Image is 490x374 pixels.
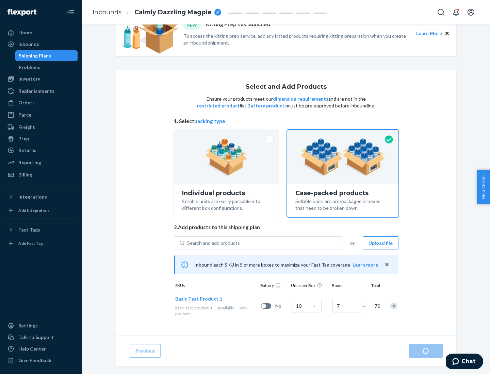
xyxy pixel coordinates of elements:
div: Parcel [18,112,33,118]
div: SKUs [174,283,259,290]
img: case-pack.59cecea509d18c883b923b81aeac6d0b.png [300,138,385,176]
div: Talk to Support [18,334,54,341]
div: Add Integration [18,207,49,213]
h1: Select and Add Products [246,84,327,90]
p: Kitting Prep has launched [206,20,270,30]
a: Shipping Plans [15,50,78,61]
div: Remove Item [390,303,397,309]
div: Case-packed products [295,190,390,197]
div: Sellable units are pre-packaged in boxes that need to be broken down. [295,197,390,211]
a: Inventory [4,73,78,84]
input: Number of boxes [332,299,362,312]
button: Open account menu [464,5,478,19]
span: 70 [373,303,380,309]
a: Add Fast Tag [4,238,78,249]
div: Shipping Plans [19,52,51,59]
p: To access the kitting prep service, add any kitted products requiring kitting preparation when yo... [183,33,410,46]
div: Total [364,283,381,290]
button: Give Feedback [4,355,78,366]
a: Billing [4,169,78,180]
button: close [383,261,390,268]
input: Case Quantity [292,299,322,312]
button: Learn more [353,261,378,268]
a: Freight [4,122,78,133]
button: dimension requirements [273,96,328,102]
a: Home [4,27,78,38]
button: Help Center [477,170,490,204]
div: Battery [259,283,290,290]
div: Freight [18,124,35,131]
div: Billing [18,171,32,178]
button: Learn More [416,30,442,37]
div: Integrations [18,193,47,200]
button: Previous [130,344,161,358]
button: restricted product [197,102,240,109]
button: Close Navigation [64,5,78,19]
a: Prep [4,133,78,144]
div: Replenishments [18,88,54,95]
button: Integrations [4,191,78,202]
a: Inbounds [4,39,78,50]
a: Returns [4,145,78,156]
img: individual-pack.facf35554cb0f1810c75b2bd6df2d64e.png [205,138,248,176]
span: or [350,240,355,247]
div: Baby products [175,305,258,317]
div: Give Feedback [18,357,51,364]
div: Individual products [182,190,271,197]
button: Basic Test Product 1 [175,295,222,302]
div: Sellable units are easily packable into different box configurations. [182,197,271,211]
span: 1. Select [174,118,398,125]
div: Settings [18,322,38,329]
ol: breadcrumbs [87,2,227,22]
div: Inbound each SKU in 5 or more boxes to maximize your Fast Tag coverage [174,255,398,274]
div: Problems [19,64,40,71]
div: Help Center [18,345,46,352]
div: Boxes [330,283,364,290]
span: = [363,303,370,309]
div: Search and add products [187,240,240,247]
div: Returns [18,147,36,154]
a: Help Center [4,343,78,354]
div: Inventory [18,75,40,82]
a: Settings [4,320,78,331]
button: Close [443,30,451,37]
img: Flexport logo [7,9,36,16]
a: Problems [15,62,78,73]
span: Basic Test Product 1 [175,296,222,302]
div: Units per Box [290,283,330,290]
span: Calmly Dazzling Magpie [134,8,212,17]
div: Reporting [18,159,41,166]
p: Ensure your products meet our and are not in the list. must be pre-approved before inbounding. [196,96,376,109]
button: Upload file [363,236,398,250]
span: No [275,303,289,309]
span: 0 available [216,305,234,310]
a: Orders [4,97,78,108]
div: Add Fast Tag [18,240,43,246]
button: Fast Tags [4,224,78,235]
div: NEW [183,20,200,30]
div: Home [18,29,32,36]
div: Fast Tags [18,226,40,233]
button: Open Search Box [434,5,448,19]
button: Battery products [247,102,287,109]
span: basic-test-product-1 [175,305,212,310]
button: packing type [194,118,225,125]
div: Inbounds [18,41,39,48]
iframe: Opens a widget where you can chat to one of our agents [446,354,483,371]
button: Talk to Support [4,332,78,343]
a: Reporting [4,157,78,168]
div: Prep [18,135,29,142]
a: Add Integration [4,205,78,216]
button: Open notifications [449,5,463,19]
a: Parcel [4,109,78,120]
a: Replenishments [4,86,78,97]
a: Inbounds [93,8,121,16]
div: Orders [18,99,35,106]
span: 2. Add products to this shipping plan [174,224,398,231]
